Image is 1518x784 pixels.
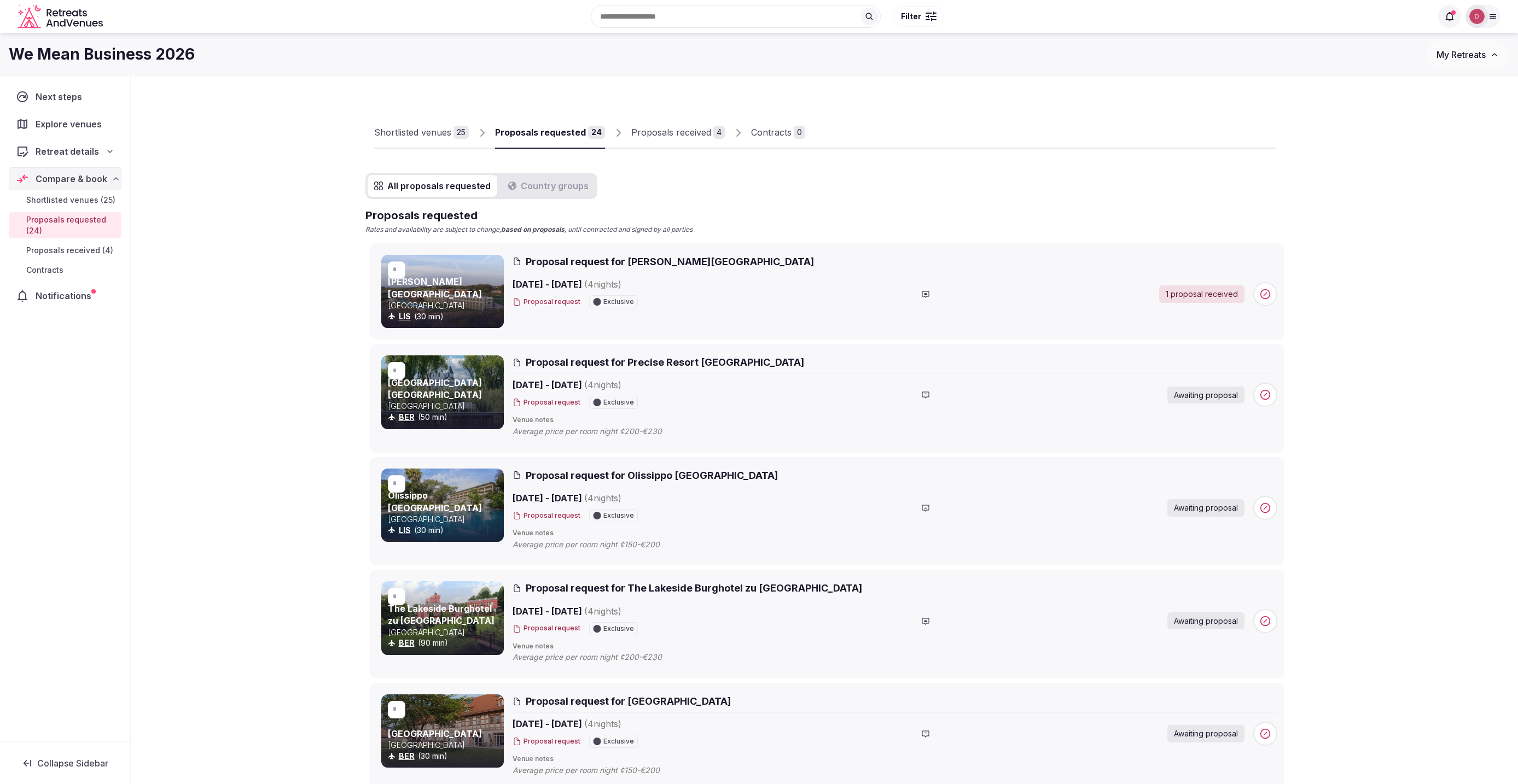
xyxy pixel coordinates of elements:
[603,738,634,745] span: Exclusive
[513,426,684,437] span: Average price per room night ¢200-€230
[365,225,1284,235] p: Rates and availability are subject to change, , until contracted and signed by all parties
[513,765,682,776] span: Average price per room night ¢150-€200
[713,126,725,139] div: 4
[9,192,121,208] a: Shortlisted venues (25)
[526,355,804,369] span: Proposal request for Precise Resort [GEOGRAPHIC_DATA]
[501,225,565,233] strong: based on proposals
[388,603,495,626] a: The Lakeside Burghotel zu [GEOGRAPHIC_DATA]
[399,312,411,321] a: LIS
[1167,725,1244,742] div: Awaiting proposal
[388,627,502,638] p: [GEOGRAPHIC_DATA]
[399,412,415,422] a: BER
[37,758,108,769] span: Collapse Sidebar
[631,126,711,139] div: Proposals received
[584,379,621,390] span: ( 4 night s )
[388,401,502,412] p: [GEOGRAPHIC_DATA]
[603,625,634,632] span: Exclusive
[513,624,580,633] button: Proposal request
[18,4,105,29] a: Visit the homepage
[584,279,621,290] span: ( 4 night s )
[36,90,86,103] span: Next steps
[513,378,705,391] span: [DATE] - [DATE]
[894,6,944,27] button: Filter
[399,525,411,535] a: LIS
[1426,41,1509,68] button: My Retreats
[513,539,682,550] span: Average price per room night ¢150-€200
[1159,285,1244,303] a: 1 proposal received
[495,126,586,139] div: Proposals requested
[1469,9,1485,24] img: Daniel Fule
[526,469,778,482] span: Proposal request for Olissippo [GEOGRAPHIC_DATA]
[9,44,195,65] h1: We Mean Business 2026
[751,126,792,139] div: Contracts
[399,638,415,647] a: BER
[513,492,705,505] span: [DATE] - [DATE]
[9,212,121,238] a: Proposals requested (24)
[388,637,502,648] div: (90 min)
[1167,387,1244,404] div: Awaiting proposal
[36,145,99,158] span: Retreat details
[453,126,469,139] div: 25
[9,85,121,108] a: Next steps
[513,737,580,746] button: Proposal request
[388,412,502,423] div: (50 min)
[513,278,705,291] span: [DATE] - [DATE]
[374,126,451,139] div: Shortlisted venues
[513,398,580,407] button: Proposal request
[526,581,862,595] span: Proposal request for The Lakeside Burghotel zu [GEOGRAPHIC_DATA]
[513,416,1277,425] span: Venue notes
[26,265,63,276] span: Contracts
[374,117,469,149] a: Shortlisted venues25
[9,243,121,258] a: Proposals received (4)
[513,652,684,663] span: Average price per room night ¢200-€230
[18,4,105,29] svg: Retreats and Venues company logo
[794,126,805,139] div: 0
[399,751,415,760] a: BER
[388,276,482,299] a: [PERSON_NAME][GEOGRAPHIC_DATA]
[1167,499,1244,517] div: Awaiting proposal
[901,11,921,22] span: Filter
[388,300,502,311] p: [GEOGRAPHIC_DATA]
[631,117,725,149] a: Proposals received4
[388,525,502,536] div: (30 min)
[365,208,1284,223] h2: Proposals requested
[9,113,121,136] a: Explore venues
[513,297,580,307] button: Proposal request
[513,717,705,730] span: [DATE] - [DATE]
[388,751,502,762] div: (30 min)
[513,754,1277,764] span: Venue notes
[388,728,482,739] a: [GEOGRAPHIC_DATA]
[388,311,502,322] div: (30 min)
[26,195,115,206] span: Shortlisted venues (25)
[36,118,106,131] span: Explore venues
[584,718,621,729] span: ( 4 night s )
[495,117,605,149] a: Proposals requested24
[588,126,605,139] div: 24
[1167,612,1244,630] div: Awaiting proposal
[9,284,121,307] a: Notifications
[526,255,814,268] span: Proposal request for [PERSON_NAME][GEOGRAPHIC_DATA]
[36,172,107,185] span: Compare & book
[26,214,117,236] span: Proposals requested (24)
[1436,49,1486,60] span: My Retreats
[513,605,705,618] span: [DATE] - [DATE]
[603,512,634,519] span: Exclusive
[388,740,502,751] p: [GEOGRAPHIC_DATA]
[388,377,482,400] a: [GEOGRAPHIC_DATA] [GEOGRAPHIC_DATA]
[502,175,596,197] button: Country groups
[584,606,621,617] span: ( 4 night s )
[36,289,96,302] span: Notifications
[584,493,621,504] span: ( 4 night s )
[603,299,634,305] span: Exclusive
[9,751,121,775] button: Collapse Sidebar
[513,511,580,520] button: Proposal request
[751,117,805,149] a: Contracts0
[388,490,482,513] a: Olissippo [GEOGRAPHIC_DATA]
[513,642,1277,651] span: Venue notes
[603,399,634,406] span: Exclusive
[368,175,497,197] button: All proposals requested
[513,529,1277,538] span: Venue notes
[388,514,502,525] p: [GEOGRAPHIC_DATA]
[526,694,731,708] span: Proposal request for [GEOGRAPHIC_DATA]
